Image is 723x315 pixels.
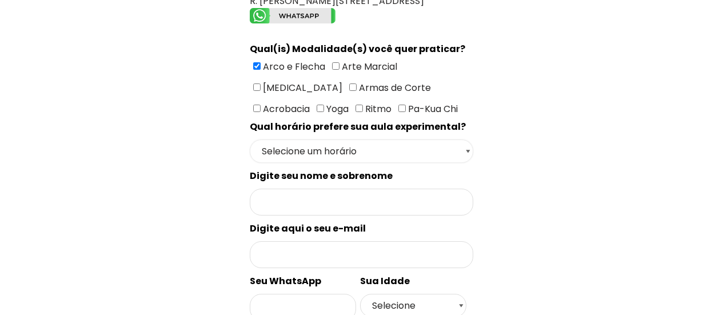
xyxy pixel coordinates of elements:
[250,120,466,133] spam: Qual horário prefere sua aula experimental?
[324,102,349,115] span: Yoga
[261,60,325,73] span: Arco e Flecha
[349,83,357,91] input: Armas de Corte
[261,102,310,115] span: Acrobacia
[317,105,324,112] input: Yoga
[253,105,261,112] input: Acrobacia
[357,81,431,94] span: Armas de Corte
[332,62,339,70] input: Arte Marcial
[250,169,393,182] spam: Digite seu nome e sobrenome
[360,274,410,288] spam: Sua Idade
[261,81,342,94] span: [MEDICAL_DATA]
[250,222,366,235] spam: Digite aqui o seu e-mail
[363,102,392,115] span: Ritmo
[339,60,397,73] span: Arte Marcial
[398,105,406,112] input: Pa-Kua Chi
[250,42,465,55] spam: Qual(is) Modalidade(s) você quer praticar?
[253,83,261,91] input: [MEDICAL_DATA]
[355,105,363,112] input: Ritmo
[250,8,335,23] img: whatsapp
[250,274,321,288] spam: Seu WhatsApp
[253,62,261,70] input: Arco e Flecha
[406,102,458,115] span: Pa-Kua Chi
